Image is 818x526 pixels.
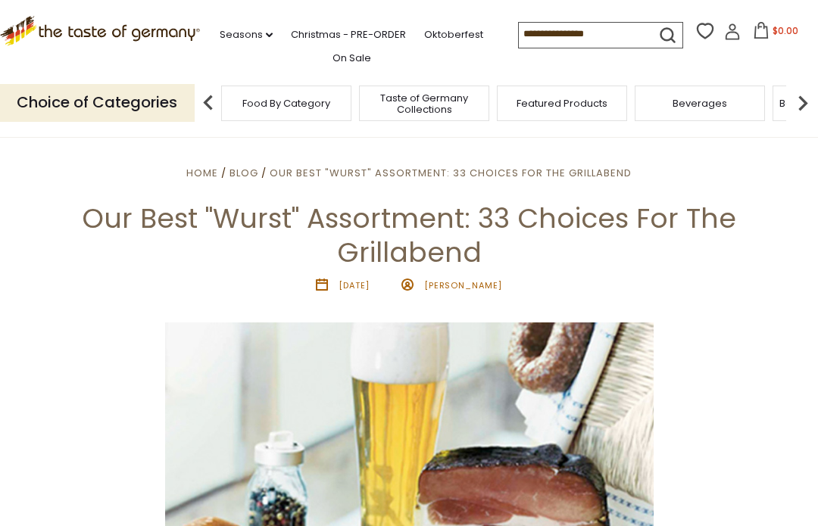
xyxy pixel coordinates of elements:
time: [DATE] [339,279,370,291]
a: Featured Products [517,98,607,109]
a: Seasons [220,26,273,43]
a: Home [186,166,218,180]
a: Beverages [673,98,727,109]
a: Taste of Germany Collections [364,92,485,115]
a: Christmas - PRE-ORDER [291,26,406,43]
a: Our Best "Wurst" Assortment: 33 Choices For The Grillabend [270,166,632,180]
img: previous arrow [193,88,223,118]
a: Food By Category [242,98,330,109]
button: $0.00 [744,22,808,45]
a: Blog [229,166,258,180]
a: Oktoberfest [424,26,483,43]
h1: Our Best "Wurst" Assortment: 33 Choices For The Grillabend [47,201,771,269]
span: [PERSON_NAME] [424,279,503,291]
img: next arrow [788,88,818,118]
a: On Sale [333,50,371,67]
span: $0.00 [773,24,798,37]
